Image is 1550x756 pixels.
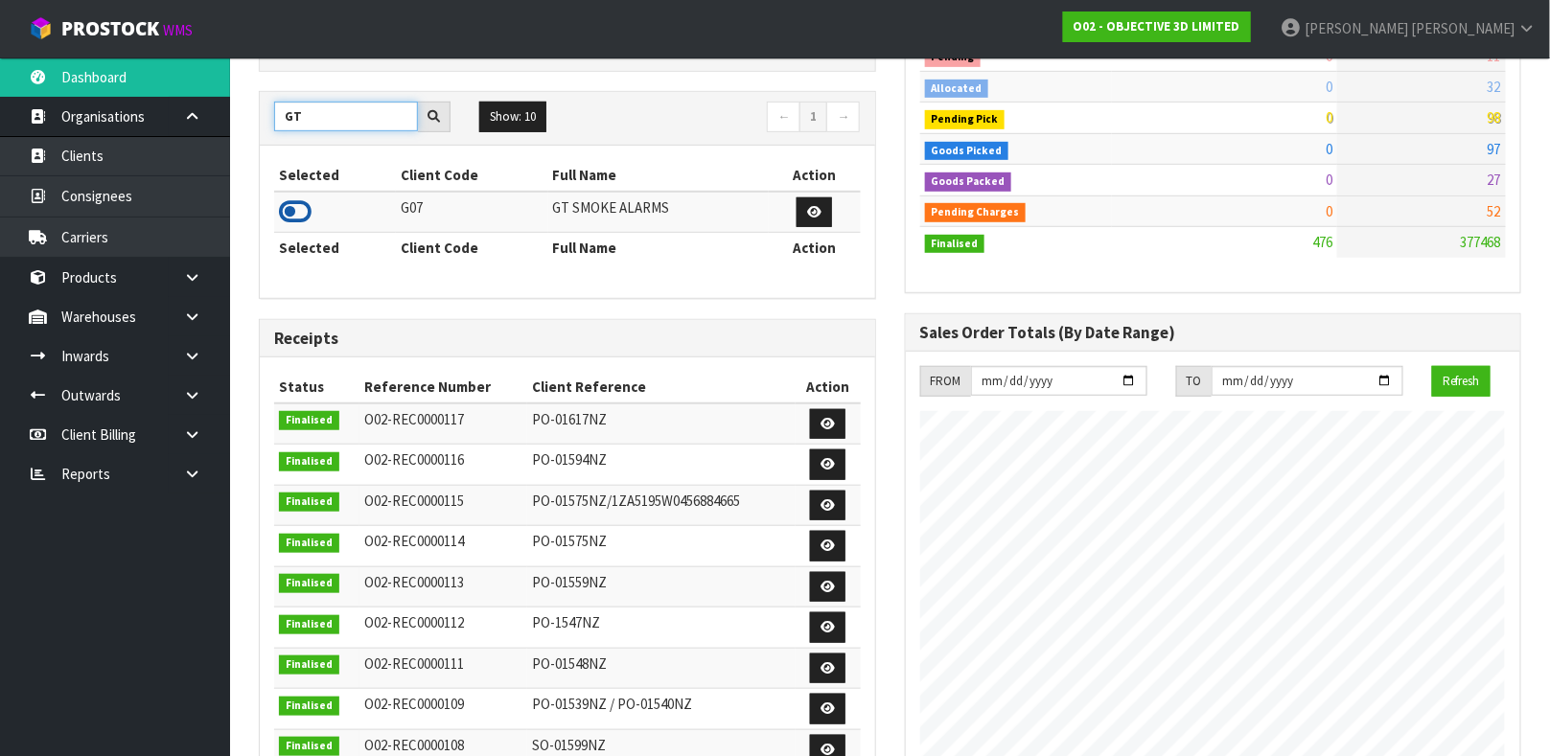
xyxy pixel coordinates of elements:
[364,695,464,713] span: O02-REC0000109
[1326,202,1332,220] span: 0
[925,142,1009,161] span: Goods Picked
[364,573,464,591] span: O02-REC0000113
[532,492,740,510] span: PO-01575NZ/1ZA5195W0456884665
[279,411,339,430] span: Finalised
[799,102,827,132] a: 1
[279,574,339,593] span: Finalised
[364,410,464,428] span: O02-REC0000117
[767,102,800,132] a: ←
[1176,366,1212,397] div: TO
[532,573,607,591] span: PO-01559NZ
[1488,47,1501,65] span: 11
[826,102,860,132] a: →
[364,736,464,754] span: O02-REC0000108
[1488,78,1501,96] span: 32
[274,160,396,191] th: Selected
[364,492,464,510] span: O02-REC0000115
[274,233,396,263] th: Selected
[769,233,861,263] th: Action
[279,737,339,756] span: Finalised
[1312,233,1332,251] span: 476
[796,372,861,402] th: Action
[1488,202,1501,220] span: 52
[1488,108,1501,126] span: 98
[532,450,607,469] span: PO-01594NZ
[527,372,796,402] th: Client Reference
[532,410,607,428] span: PO-01617NZ
[364,654,464,673] span: O02-REC0000111
[279,697,339,716] span: Finalised
[359,372,527,402] th: Reference Number
[548,233,769,263] th: Full Name
[532,532,607,550] span: PO-01575NZ
[582,102,861,135] nav: Page navigation
[920,324,1507,342] h3: Sales Order Totals (By Date Range)
[279,452,339,471] span: Finalised
[1326,47,1332,65] span: 0
[279,615,339,634] span: Finalised
[1411,19,1515,37] span: [PERSON_NAME]
[29,16,53,40] img: cube-alt.png
[396,160,548,191] th: Client Code
[61,16,159,41] span: ProStock
[925,203,1027,222] span: Pending Charges
[279,534,339,553] span: Finalised
[1488,171,1501,189] span: 27
[532,654,607,673] span: PO-01548NZ
[548,192,769,233] td: GT SMOKE ALARMS
[1326,171,1332,189] span: 0
[920,366,971,397] div: FROM
[279,493,339,512] span: Finalised
[364,613,464,631] span: O02-REC0000112
[396,192,548,233] td: G07
[274,372,359,402] th: Status
[548,160,769,191] th: Full Name
[163,21,193,39] small: WMS
[769,160,861,191] th: Action
[274,330,861,348] h3: Receipts
[364,450,464,469] span: O02-REC0000116
[1432,366,1491,397] button: Refresh
[532,695,692,713] span: PO-01539NZ / PO-01540NZ
[396,233,548,263] th: Client Code
[479,102,546,132] button: Show: 10
[274,102,418,131] input: Search clients
[925,172,1012,192] span: Goods Packed
[532,613,600,631] span: PO-1547NZ
[925,110,1006,129] span: Pending Pick
[1461,233,1501,251] span: 377468
[925,80,989,99] span: Allocated
[1326,78,1332,96] span: 0
[925,235,985,254] span: Finalised
[279,655,339,675] span: Finalised
[364,532,464,550] span: O02-REC0000114
[1063,11,1251,42] a: O02 - OBJECTIVE 3D LIMITED
[532,736,606,754] span: SO-01599NZ
[1488,140,1501,158] span: 97
[1305,19,1408,37] span: [PERSON_NAME]
[1074,18,1240,34] strong: O02 - OBJECTIVE 3D LIMITED
[1326,108,1332,126] span: 0
[1326,140,1332,158] span: 0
